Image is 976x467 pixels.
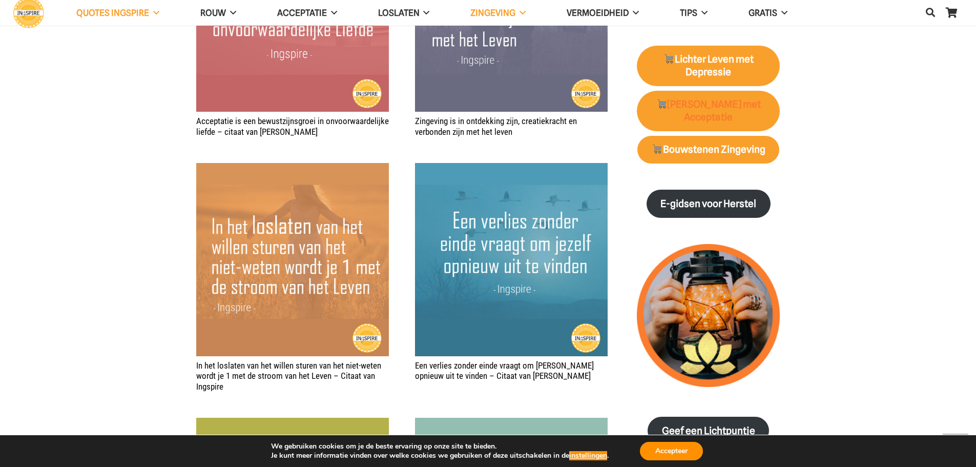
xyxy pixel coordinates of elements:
span: GRATIS [749,8,777,18]
img: In het loslaten van het willen sturen van het niet-weten wordt je 1 met de stroom van het Leven -... [196,163,389,356]
strong: E-gidsen voor Herstel [660,198,756,210]
a: In het loslaten van het willen sturen van het niet-weten wordt je 1 met de stroom van het Leven –... [196,164,389,174]
a: 🛒[PERSON_NAME] met Acceptatie [637,91,780,132]
a: Rusten in wat is, is onze acceptatie van het leven – Citaat van Ingspire [196,419,389,429]
img: 🛒 [664,54,674,64]
strong: Geef een Lichtpuntje [662,425,755,437]
a: 🛒Bouwstenen Zingeving [637,136,779,164]
strong: Lichter Leven met Depressie [663,53,754,78]
img: 🛒 [657,99,667,109]
span: TIPS [680,8,697,18]
a: Een verlies zonder einde vraagt om [PERSON_NAME] opnieuw uit te vinden – Citaat van [PERSON_NAME] [415,360,594,381]
button: Accepteer [640,442,703,460]
a: Geef een Lichtpuntje [648,417,769,445]
a: Terug naar top [943,434,968,459]
a: 🛒Lichter Leven met Depressie [637,46,780,87]
span: ROUW [200,8,226,18]
span: Zingeving [470,8,515,18]
a: E-gidsen voor Herstel [647,190,771,218]
button: instellingen [569,451,607,460]
span: Acceptatie [277,8,327,18]
span: VERMOEIDHEID [567,8,629,18]
a: In het loslaten van het willen sturen van het niet-weten wordt je 1 met de stroom van het Leven –... [196,360,381,392]
span: QUOTES INGSPIRE [76,8,149,18]
img: 🛒 [652,144,662,154]
p: Je kunt meer informatie vinden over welke cookies we gebruiken of deze uitschakelen in de . [271,451,609,460]
a: Zingeving is in ontdekking zijn, creatiekracht en verbonden zijn met het leven [415,116,577,136]
strong: [PERSON_NAME] met Acceptatie [656,98,761,123]
a: Een verlies zonder einde vraagt om jezelf opnieuw uit te vinden – Citaat van Ingspire [415,164,608,174]
p: We gebruiken cookies om je de beste ervaring op onze site te bieden. [271,442,609,451]
img: lichtpuntjes voor in donkere tijden [637,244,780,387]
a: Zoeken [920,1,941,25]
img: Ingspire quote over omgaan met verlies spreuk jezelf opnieuw uitvinden [415,163,608,356]
strong: Bouwstenen Zingeving [652,144,765,155]
a: Zingeving is een dynamisch proces van acceptatie en levensverkenning [415,419,608,429]
span: Loslaten [378,8,420,18]
a: Acceptatie is een bewustzijnsgroei in onvoorwaardelijke liefde – citaat van [PERSON_NAME] [196,116,389,136]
